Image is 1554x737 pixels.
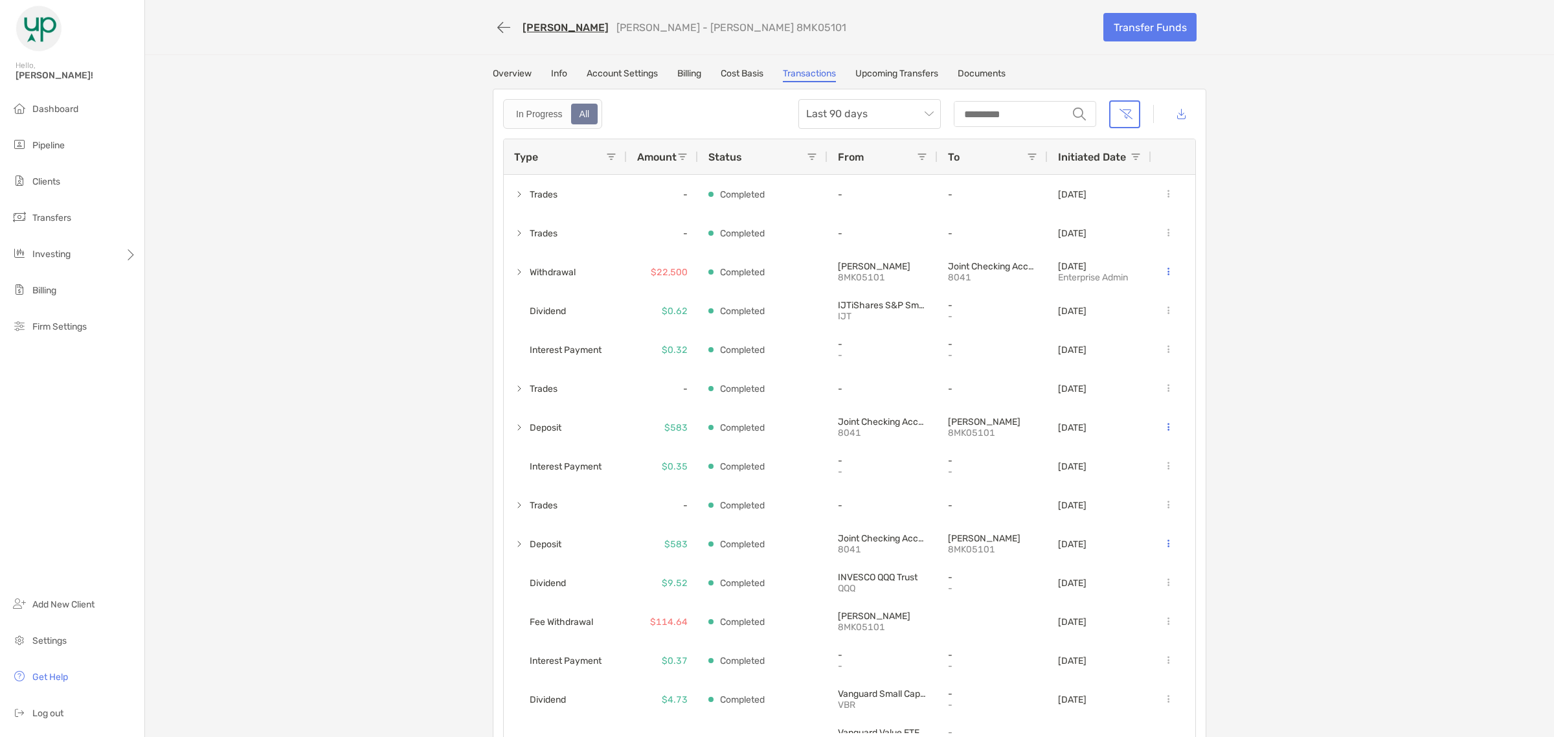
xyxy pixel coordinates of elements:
span: Transfers [32,212,71,223]
p: - [948,466,1037,477]
div: - [627,486,698,525]
p: Completed [720,342,765,358]
span: Dashboard [32,104,78,115]
p: Completed [720,420,765,436]
p: VBR [838,699,927,710]
p: - [838,228,927,239]
span: From [838,151,864,163]
div: - [627,369,698,408]
span: Billing [32,285,56,296]
p: Roth IRA [948,533,1037,544]
span: To [948,151,960,163]
p: [DATE] [1058,422,1087,433]
div: In Progress [509,105,570,123]
p: Roth IRA [838,611,927,622]
p: Completed [720,187,765,203]
p: IJT [838,311,927,322]
a: [PERSON_NAME] [523,21,609,34]
img: dashboard icon [12,100,27,116]
p: Completed [720,381,765,397]
p: - [838,500,927,511]
img: Zoe Logo [16,5,62,52]
p: [PERSON_NAME] - [PERSON_NAME] 8MK05101 [616,21,846,34]
div: - [627,175,698,214]
p: Completed [720,653,765,669]
p: [DATE] [1058,539,1087,550]
p: - [948,300,1037,311]
p: $0.35 [662,459,688,475]
span: Deposit [530,417,561,438]
img: pipeline icon [12,137,27,152]
p: [DATE] [1058,694,1087,705]
p: $0.37 [662,653,688,669]
p: Completed [720,536,765,552]
p: Completed [720,614,765,630]
span: Trades [530,378,557,400]
span: Add New Client [32,599,95,610]
p: [DATE] [1058,228,1087,239]
p: Joint Checking Account [948,261,1037,272]
a: Transactions [783,68,836,82]
img: get-help icon [12,668,27,684]
p: 8MK05101 [948,427,1037,438]
p: - [948,500,1037,511]
p: $114.64 [650,614,688,630]
p: Completed [720,575,765,591]
p: $22,500 [651,264,688,280]
span: [PERSON_NAME]! [16,70,137,81]
p: - [838,455,927,466]
p: - [948,650,1037,661]
span: Interest Payment [530,339,602,361]
p: - [838,650,927,661]
p: Roth IRA [948,416,1037,427]
p: - [948,189,1037,200]
p: [DATE] [1058,655,1087,666]
p: Completed [720,225,765,242]
span: Investing [32,249,71,260]
span: Initiated Date [1058,151,1126,163]
a: Account Settings [587,68,658,82]
p: $583 [664,536,688,552]
span: Firm Settings [32,321,87,332]
span: Clients [32,176,60,187]
a: Cost Basis [721,68,763,82]
p: - [948,339,1037,350]
a: Billing [677,68,701,82]
p: - [948,572,1037,583]
p: IJTiShares S&P Small-Cap 600 Growth ETF [838,300,927,311]
p: Completed [720,497,765,514]
p: $583 [664,420,688,436]
span: Dividend [530,573,566,594]
img: transfers icon [12,209,27,225]
span: Deposit [530,534,561,555]
div: - [627,214,698,253]
p: Completed [720,303,765,319]
p: 8MK05101 [948,544,1037,555]
p: $0.62 [662,303,688,319]
span: Status [708,151,742,163]
button: Clear filters [1109,100,1140,128]
img: billing icon [12,282,27,297]
p: 8MK05101 [838,622,927,633]
p: Completed [720,459,765,475]
p: Vanguard Small Cap Value ETF [838,688,927,699]
span: Interest Payment [530,456,602,477]
p: - [948,661,1037,672]
p: - [838,339,927,350]
p: 8041 [838,544,927,555]
p: - [838,661,927,672]
span: Type [514,151,538,163]
p: INVESCO QQQ Trust [838,572,927,583]
p: - [948,688,1037,699]
p: - [948,350,1037,361]
span: Last 90 days [806,100,933,128]
span: Trades [530,184,557,205]
span: Dividend [530,689,566,710]
img: input icon [1073,108,1086,120]
p: [DATE] [1058,461,1087,472]
a: Info [551,68,567,82]
p: [DATE] [1058,383,1087,394]
p: [DATE] [1058,345,1087,356]
span: Pipeline [32,140,65,151]
p: - [838,383,927,394]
